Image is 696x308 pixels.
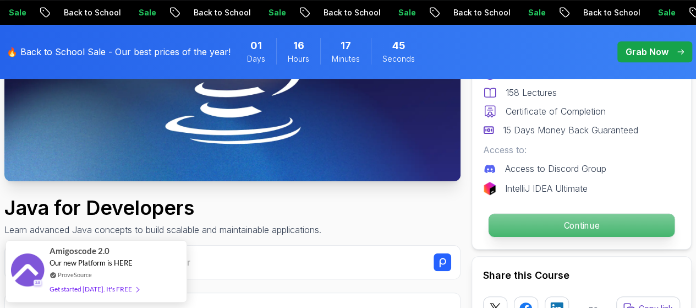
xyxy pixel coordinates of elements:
span: 45 Seconds [392,38,405,53]
p: Learn advanced Java concepts to build scalable and maintainable applications. [4,223,321,236]
span: Minutes [332,53,360,64]
p: Certificate of Completion [506,105,606,118]
p: Back to School [184,7,259,18]
img: jetbrains logo [483,182,496,195]
p: Back to School [314,7,389,18]
p: 15 Days Money Back Guaranteed [503,123,638,137]
span: 1 Days [250,38,262,53]
div: Get started [DATE]. It's FREE [50,283,139,295]
button: Continue [488,213,675,237]
p: Access to: [483,143,680,156]
span: Days [247,53,265,64]
p: Sale [129,7,165,18]
p: Sale [519,7,554,18]
p: 158 Lectures [506,86,557,99]
p: 🔥 Back to School Sale - Our best prices of the year! [7,45,231,58]
p: Grab Now [626,45,668,58]
span: Seconds [382,53,415,64]
p: Continue [489,214,675,237]
span: Our new Platform is HERE [50,258,133,267]
p: Back to School [54,7,129,18]
h2: Share this Course [483,268,680,283]
p: IntelliJ IDEA Ultimate [505,182,588,195]
h1: Java for Developers [4,197,321,219]
p: Sale [259,7,294,18]
p: Back to School [574,7,649,18]
img: provesource social proof notification image [11,253,44,289]
a: ProveSource [58,270,92,279]
p: Access to Discord Group [505,162,606,175]
p: Back to School [444,7,519,18]
span: Amigoscode 2.0 [50,245,109,257]
p: Sale [649,7,684,18]
span: Hours [288,53,309,64]
span: 17 Minutes [341,38,351,53]
p: Sale [389,7,424,18]
span: 16 Hours [293,38,304,53]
